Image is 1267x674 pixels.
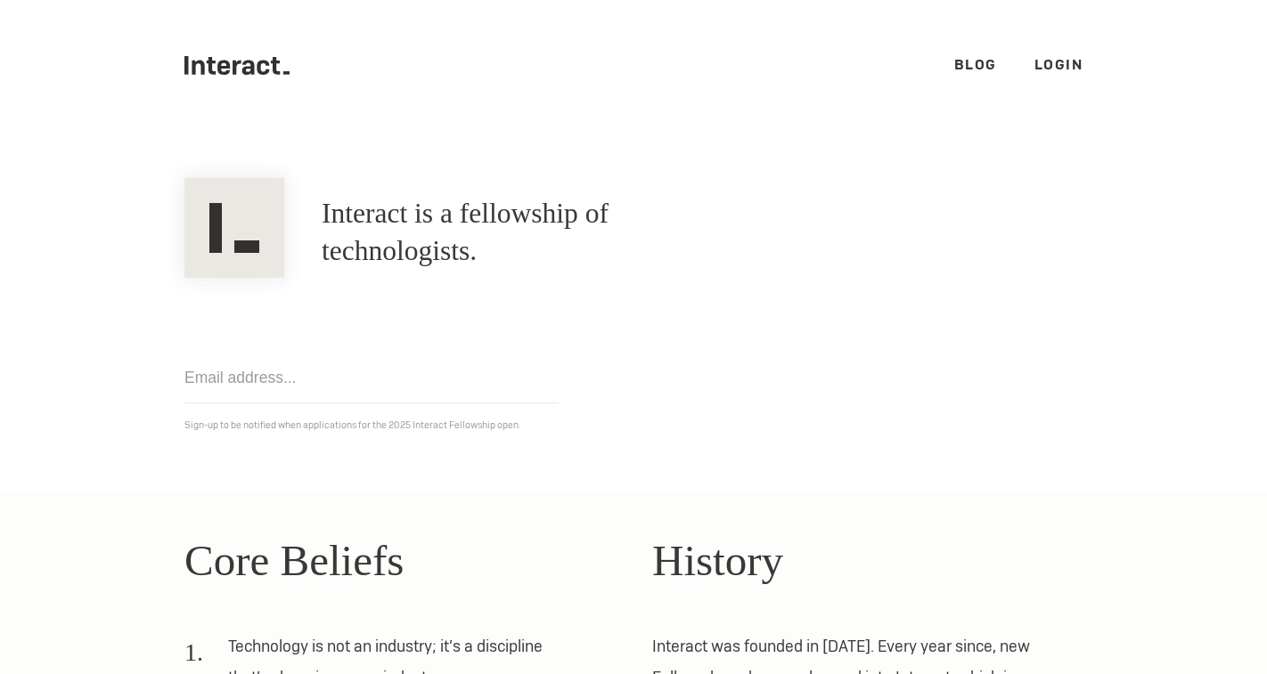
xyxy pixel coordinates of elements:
h2: History [652,528,1083,594]
img: Interact Logo [184,178,284,278]
input: Email address... [184,353,559,403]
a: Login [1034,55,1083,74]
h2: Core Beliefs [184,528,615,594]
a: Blog [954,55,997,74]
h1: Interact is a fellowship of technologists. [322,195,743,270]
p: Sign-up to be notified when applications for the 2025 Interact Fellowship open. [184,416,1083,434]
